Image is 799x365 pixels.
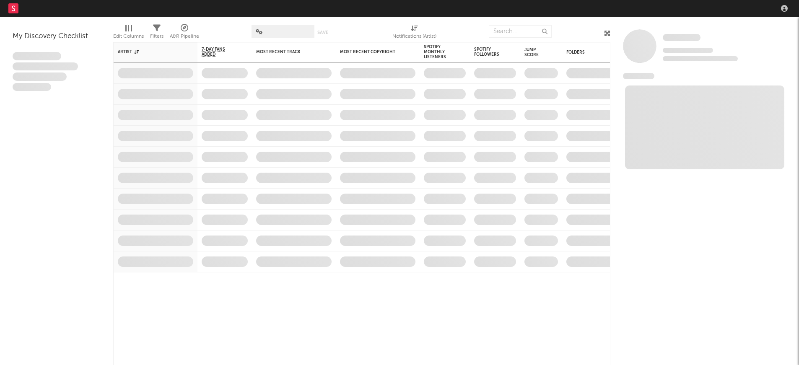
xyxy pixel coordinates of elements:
span: Lorem ipsum dolor [13,52,61,60]
span: Some Artist [663,34,700,41]
div: Folders [566,50,629,55]
div: Filters [150,21,163,45]
div: My Discovery Checklist [13,31,101,41]
div: A&R Pipeline [170,21,199,45]
div: Notifications (Artist) [392,31,436,41]
input: Search... [489,25,552,38]
span: News Feed [623,73,654,79]
span: Praesent ac interdum [13,72,67,81]
div: Jump Score [524,47,545,57]
div: Edit Columns [113,21,144,45]
span: 7-Day Fans Added [202,47,235,57]
button: Save [317,30,328,35]
span: Tracking Since: [DATE] [663,48,713,53]
div: Most Recent Track [256,49,319,54]
span: 0 fans last week [663,56,738,61]
div: Artist [118,49,181,54]
div: Edit Columns [113,31,144,41]
span: Integer aliquet in purus et [13,62,78,71]
div: A&R Pipeline [170,31,199,41]
div: Spotify Followers [474,47,503,57]
div: Spotify Monthly Listeners [424,44,453,60]
div: Filters [150,31,163,41]
div: Notifications (Artist) [392,21,436,45]
div: Most Recent Copyright [340,49,403,54]
span: Aliquam viverra [13,83,51,91]
a: Some Artist [663,34,700,42]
